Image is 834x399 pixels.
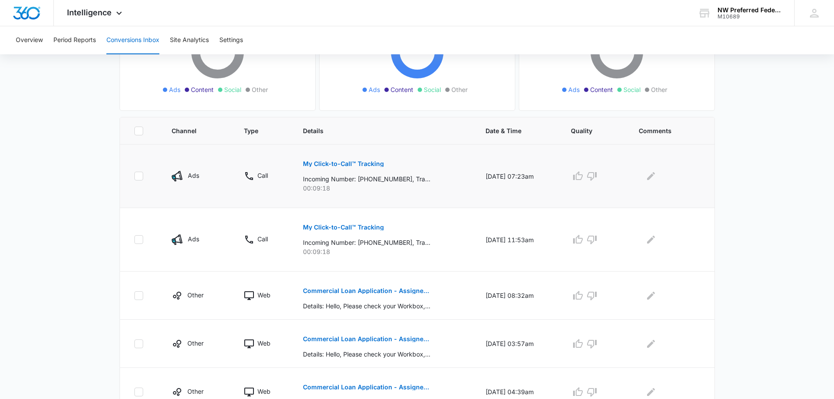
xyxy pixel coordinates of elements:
[303,247,465,256] p: 00:09:18
[303,126,452,135] span: Details
[475,145,560,208] td: [DATE] 07:23am
[391,85,413,94] span: Content
[644,385,658,399] button: Edit Comments
[486,126,537,135] span: Date & Time
[257,387,271,396] p: Web
[303,184,465,193] p: 00:09:18
[191,85,214,94] span: Content
[106,26,159,54] button: Conversions Inbox
[303,280,430,301] button: Commercial Loan Application - Assigned to you - Confirmation number 11526
[424,85,441,94] span: Social
[257,171,268,180] p: Call
[303,328,430,350] button: Commercial Loan Application - Assigned to you - Confirmation number 11522
[67,8,112,17] span: Intelligence
[568,85,580,94] span: Ads
[303,350,430,359] p: Details: Hello, Please check your Workbox, a request "Commercial Loan Application" with request l...
[187,387,204,396] p: Other
[188,171,199,180] p: Ads
[303,217,384,238] button: My Click-to-Call™ Tracking
[16,26,43,54] button: Overview
[169,85,180,94] span: Ads
[718,7,781,14] div: account name
[475,208,560,272] td: [DATE] 11:53am
[257,234,268,244] p: Call
[303,174,430,184] p: Incoming Number: [PHONE_NUMBER], Tracking Number: [PHONE_NUMBER], Ring To: [PHONE_NUMBER], Caller...
[571,126,605,135] span: Quality
[475,320,560,368] td: [DATE] 03:57am
[303,336,430,342] p: Commercial Loan Application - Assigned to you - Confirmation number 11522
[718,14,781,20] div: account id
[639,126,688,135] span: Comments
[187,339,204,348] p: Other
[623,85,640,94] span: Social
[644,169,658,183] button: Edit Comments
[224,85,241,94] span: Social
[188,234,199,244] p: Ads
[257,339,271,348] p: Web
[644,233,658,247] button: Edit Comments
[303,224,384,230] p: My Click-to-Call™ Tracking
[187,290,204,300] p: Other
[651,85,667,94] span: Other
[303,161,384,167] p: My Click-to-Call™ Tracking
[451,85,468,94] span: Other
[303,238,430,247] p: Incoming Number: [PHONE_NUMBER], Tracking Number: [PHONE_NUMBER], Ring To: [PHONE_NUMBER], Caller...
[53,26,96,54] button: Period Reports
[644,289,658,303] button: Edit Comments
[244,126,269,135] span: Type
[252,85,268,94] span: Other
[303,153,384,174] button: My Click-to-Call™ Tracking
[303,301,430,311] p: Details: Hello, Please check your Workbox, a request "Commercial Loan Application" with request l...
[475,272,560,320] td: [DATE] 08:32am
[219,26,243,54] button: Settings
[303,288,430,294] p: Commercial Loan Application - Assigned to you - Confirmation number 11526
[590,85,613,94] span: Content
[257,290,271,300] p: Web
[170,26,209,54] button: Site Analytics
[172,126,210,135] span: Channel
[303,377,430,398] button: Commercial Loan Application - Assigned to you - Confirmation number 11520
[303,384,430,390] p: Commercial Loan Application - Assigned to you - Confirmation number 11520
[644,337,658,351] button: Edit Comments
[369,85,380,94] span: Ads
